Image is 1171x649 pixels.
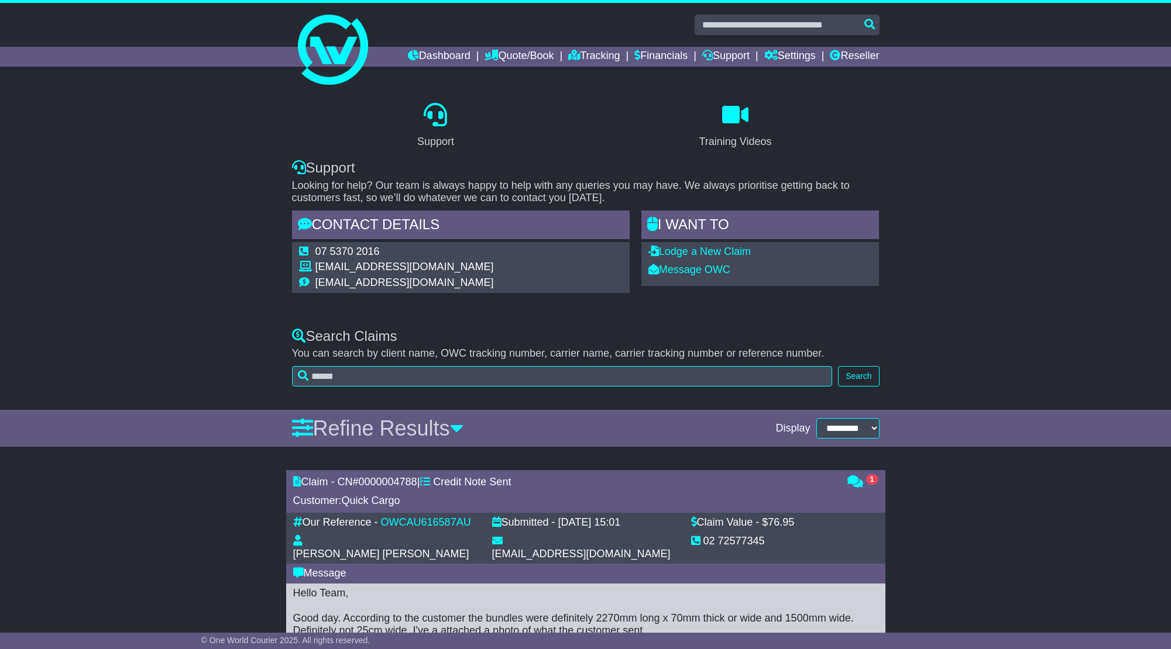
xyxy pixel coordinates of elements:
[847,477,878,488] a: 1
[292,347,880,360] p: You can search by client name, OWC tracking number, carrier name, carrier tracking number or refe...
[293,516,378,529] div: Our Reference -
[410,99,462,154] a: Support
[293,476,836,489] div: Claim - CN# |
[492,516,555,529] div: Submitted -
[292,160,880,177] div: Support
[315,246,494,261] td: 07 5370 2016
[830,47,879,67] a: Reseller
[699,134,771,150] div: Training Videos
[568,47,620,67] a: Tracking
[201,636,370,645] span: © One World Courier 2025. All rights reserved.
[417,134,454,150] div: Support
[408,47,471,67] a: Dashboard
[762,516,794,529] div: $76.95
[293,567,878,580] div: Message
[648,264,730,275] a: Message OWC
[648,246,751,257] a: Lodge a New Claim
[433,476,511,488] span: Credit Note Sent
[293,495,836,508] div: Customer:
[292,210,630,242] div: Contact Details
[342,495,400,506] span: Quick Cargo
[315,277,494,289] td: [EMAIL_ADDRESS][DOMAIN_NAME]
[866,474,878,485] span: 1
[691,516,760,529] div: Claim Value -
[703,535,765,548] div: 02 72577345
[838,366,879,386] button: Search
[775,422,810,435] span: Display
[634,47,688,67] a: Financials
[702,47,750,67] a: Support
[315,261,494,277] td: [EMAIL_ADDRESS][DOMAIN_NAME]
[485,47,554,67] a: Quote/Book
[359,476,417,488] span: 0000004788
[293,548,469,561] div: [PERSON_NAME] [PERSON_NAME]
[558,516,621,529] div: [DATE] 15:01
[292,328,880,345] div: Search Claims
[764,47,816,67] a: Settings
[292,179,880,205] p: Looking for help? Our team is always happy to help with any queries you may have. We always prior...
[292,416,463,440] a: Refine Results
[381,516,471,528] a: OWCAU616587AU
[691,99,779,154] a: Training Videos
[492,548,671,561] div: [EMAIL_ADDRESS][DOMAIN_NAME]
[641,210,880,242] div: I WANT to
